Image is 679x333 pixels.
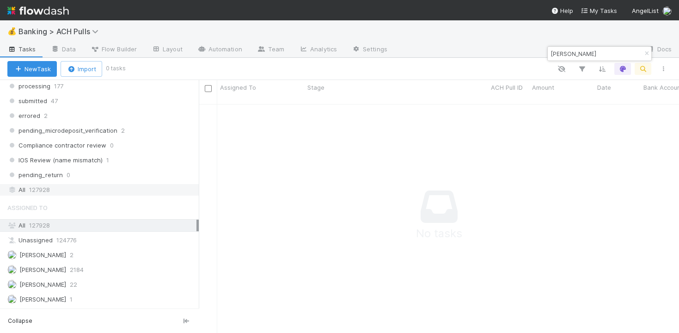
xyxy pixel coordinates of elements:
a: Docs [639,43,679,57]
span: 177 [54,80,63,92]
span: 2 [70,249,73,261]
span: Tasks [7,44,36,54]
span: pending_microdeposit_verification [7,125,117,136]
span: 0 [67,169,70,181]
small: 0 tasks [106,64,126,73]
img: logo-inverted-e16ddd16eac7371096b0.svg [7,3,69,18]
button: Import [61,61,102,77]
span: Compliance contractor review [7,140,106,151]
span: Amount [532,83,554,92]
a: Automation [190,43,250,57]
span: My Tasks [581,7,617,14]
span: AngelList [632,7,659,14]
span: errored [7,110,40,122]
span: IOS Review (name mismatch) [7,154,103,166]
div: All [7,220,196,231]
span: 2 [121,125,125,136]
span: 124776 [56,234,77,246]
input: Search... [549,48,642,59]
span: Assigned To [220,83,256,92]
div: All [7,184,196,196]
span: 1 [106,154,109,166]
span: 2184 [70,264,84,276]
img: avatar_1a1d5361-16dd-4910-a949-020dcd9f55a3.png [7,265,17,274]
span: 2 [44,110,48,122]
span: 127928 [29,222,50,229]
input: Toggle All Rows Selected [205,85,212,92]
span: Collapse [8,317,32,325]
span: 47 [51,95,58,107]
a: Layout [144,43,190,57]
span: [PERSON_NAME] [19,266,66,273]
a: Settings [344,43,395,57]
a: Data [43,43,83,57]
span: ACH Pull ID [491,83,523,92]
span: Banking > ACH Pulls [18,27,103,36]
a: Analytics [292,43,344,57]
img: avatar_b467e446-68e1-4310-82a7-76c532dc3f4b.png [7,250,17,259]
span: Flow Builder [91,44,137,54]
span: pending_return [7,169,63,181]
span: processing [7,80,50,92]
span: submitted [7,95,47,107]
img: avatar_c545aa83-7101-4841-8775-afeaaa9cc762.png [7,280,17,289]
span: 1 [70,294,73,305]
span: [PERSON_NAME] [19,281,66,288]
button: NewTask [7,61,57,77]
img: avatar_eacbd5bb-7590-4455-a9e9-12dcb5674423.png [7,295,17,304]
span: Assigned To [7,198,48,217]
a: Team [250,43,292,57]
img: avatar_eacbd5bb-7590-4455-a9e9-12dcb5674423.png [662,6,672,16]
span: 0 [110,140,114,151]
span: Stage [307,83,324,92]
span: 💰 [7,27,17,35]
div: Unassigned [7,234,196,246]
span: [PERSON_NAME] [19,251,66,259]
span: Date [597,83,611,92]
div: Help [551,6,573,15]
span: [PERSON_NAME] [19,296,66,303]
span: 22 [70,279,77,290]
span: 127928 [29,184,50,196]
